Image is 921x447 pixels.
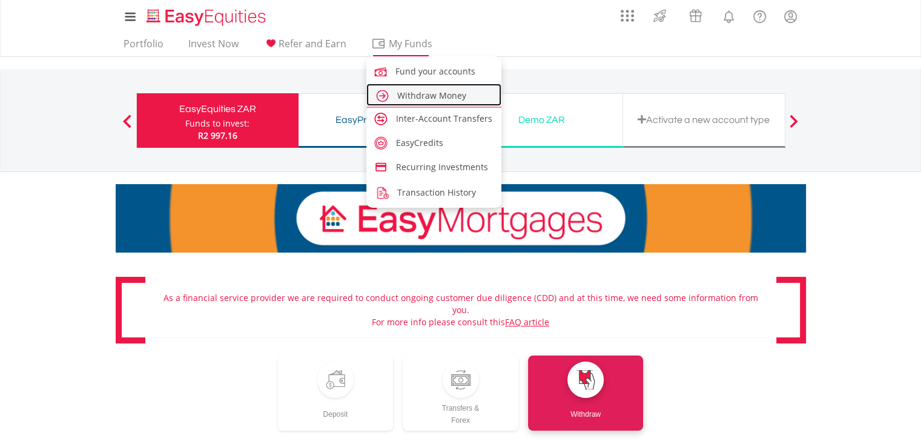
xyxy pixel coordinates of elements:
[775,3,806,30] a: My Profile
[259,38,351,56] a: Refer and Earn
[119,38,168,56] a: Portfolio
[396,161,488,173] span: Recurring Investments
[374,112,388,125] img: account-transfer.svg
[278,398,394,420] div: Deposit
[366,84,502,106] a: caret-right.svg Withdraw Money
[528,398,644,420] div: Withdraw
[366,180,502,203] a: transaction-history.png Transaction History
[279,37,346,50] span: Refer and Earn
[650,6,670,25] img: thrive-v2.svg
[630,111,777,128] div: Activate a new account type
[144,7,271,27] img: EasyEquities_Logo.png
[366,59,502,82] a: fund.svg Fund your accounts
[468,111,615,128] div: Demo ZAR
[678,3,713,25] a: Vouchers
[613,3,642,22] a: AppsGrid
[713,3,744,27] a: Notifications
[144,101,291,118] div: EasyEquities ZAR
[306,111,453,128] div: EasyProperties ZAR
[371,36,451,51] span: My Funds
[374,161,388,174] img: credit-card.svg
[685,6,705,25] img: vouchers-v2.svg
[528,356,644,431] a: Withdraw
[278,356,394,431] a: Deposit
[366,132,502,151] a: easy-credits.svg EasyCredits
[395,65,475,77] span: Fund your accounts
[366,108,502,127] a: account-transfer.svg Inter-Account Transfers
[163,292,758,328] span: As a financial service provider we are required to conduct ongoing customer due diligence (CDD) a...
[505,316,549,328] a: FAQ article
[397,90,466,101] span: Withdraw Money
[621,9,634,22] img: grid-menu-icon.svg
[142,3,271,27] a: Home page
[403,398,518,426] div: Transfers & Forex
[183,38,243,56] a: Invest Now
[198,130,237,141] span: R2 997.16
[744,3,775,27] a: FAQ's and Support
[374,136,388,150] img: easy-credits.svg
[116,184,806,253] img: EasyMortage Promotion Banner
[374,88,391,104] img: caret-right.svg
[396,137,443,148] span: EasyCredits
[397,187,476,198] span: Transaction History
[366,156,502,176] a: credit-card.svg Recurring Investments
[396,113,492,124] span: Inter-Account Transfers
[185,118,249,130] div: Funds to invest:
[372,64,389,80] img: fund.svg
[374,185,391,201] img: transaction-history.png
[403,356,518,431] a: Transfers &Forex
